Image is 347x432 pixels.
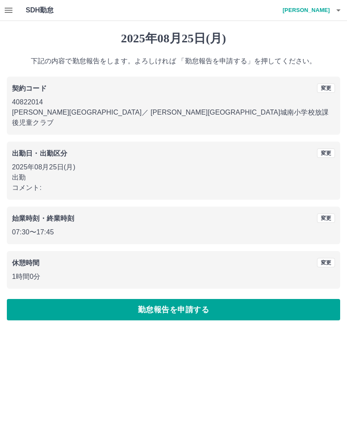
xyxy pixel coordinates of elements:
p: 1時間0分 [12,272,335,282]
b: 契約コード [12,85,47,92]
p: 下記の内容で勤怠報告をします。よろしければ 「勤怠報告を申請する」を押してください。 [7,56,340,66]
p: [PERSON_NAME][GEOGRAPHIC_DATA] ／ [PERSON_NAME][GEOGRAPHIC_DATA]城南小学校放課後児童クラブ [12,107,335,128]
p: 40822014 [12,97,335,107]
h1: 2025年08月25日(月) [7,31,340,46]
b: 出勤日・出勤区分 [12,150,67,157]
button: 変更 [317,148,335,158]
p: 出勤 [12,172,335,183]
p: 07:30 〜 17:45 [12,227,335,237]
b: 始業時刻・終業時刻 [12,215,74,222]
button: 勤怠報告を申請する [7,299,340,320]
button: 変更 [317,83,335,93]
b: 休憩時間 [12,259,40,266]
p: コメント: [12,183,335,193]
button: 変更 [317,213,335,223]
p: 2025年08月25日(月) [12,162,335,172]
button: 変更 [317,258,335,267]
